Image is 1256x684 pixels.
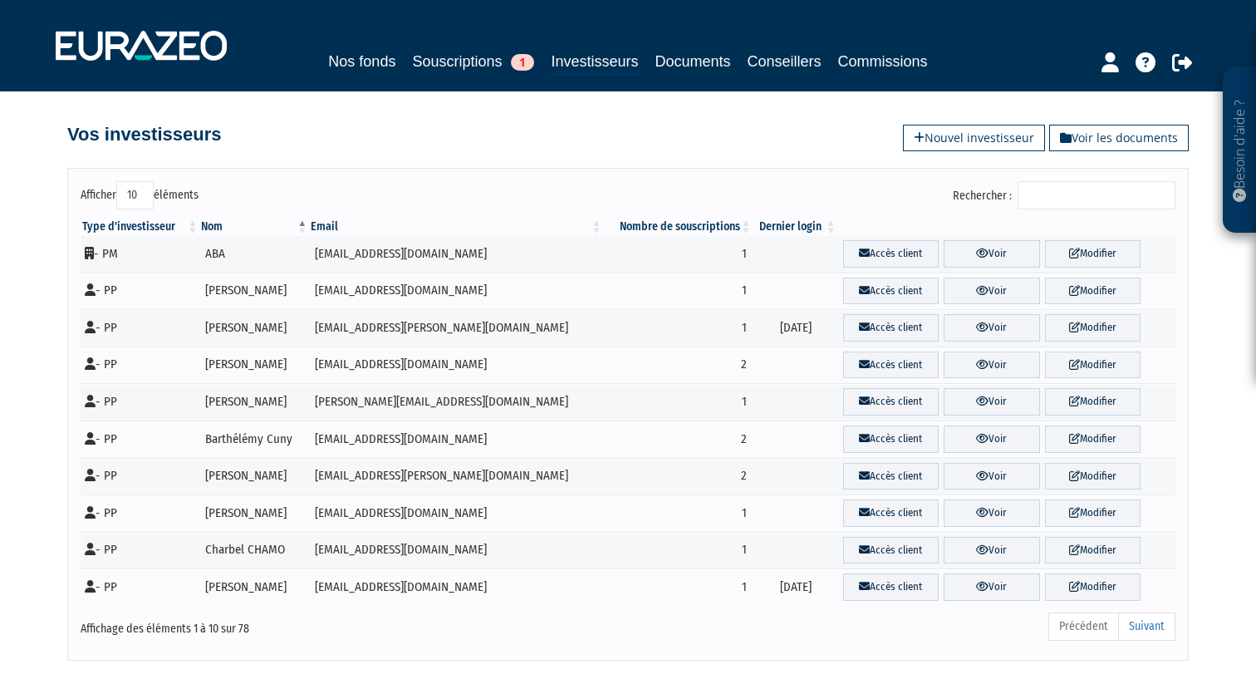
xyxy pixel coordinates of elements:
[944,240,1039,268] a: Voir
[1045,240,1141,268] a: Modifier
[81,273,199,310] td: - PP
[199,458,309,495] td: [PERSON_NAME]
[81,347,199,384] td: - PP
[1045,499,1141,527] a: Modifier
[67,125,221,145] h4: Vos investisseurs
[199,347,309,384] td: [PERSON_NAME]
[604,532,753,569] td: 1
[309,235,603,273] td: [EMAIL_ADDRESS][DOMAIN_NAME]
[81,495,199,532] td: - PP
[199,421,309,458] td: Barthélémy Cuny
[843,278,939,305] a: Accès client
[1045,314,1141,342] a: Modifier
[944,352,1039,379] a: Voir
[309,219,603,235] th: Email : activer pour trier la colonne par ordre croissant
[1045,573,1141,601] a: Modifier
[944,463,1039,490] a: Voir
[116,181,154,209] select: Afficheréléments
[604,383,753,421] td: 1
[1045,388,1141,416] a: Modifier
[944,499,1039,527] a: Voir
[199,495,309,532] td: [PERSON_NAME]
[604,347,753,384] td: 2
[81,568,199,606] td: - PP
[511,54,534,71] span: 1
[199,383,309,421] td: [PERSON_NAME]
[838,50,928,73] a: Commissions
[753,568,837,606] td: [DATE]
[604,458,753,495] td: 2
[1049,125,1189,151] a: Voir les documents
[81,235,199,273] td: - PM
[81,181,199,209] label: Afficher éléments
[412,50,534,73] a: Souscriptions1
[843,314,939,342] a: Accès client
[944,314,1039,342] a: Voir
[551,50,638,76] a: Investisseurs
[56,31,227,61] img: 1732889491-logotype_eurazeo_blanc_rvb.png
[953,181,1175,209] label: Rechercher :
[604,495,753,532] td: 1
[843,352,939,379] a: Accès client
[843,426,939,453] a: Accès client
[309,273,603,310] td: [EMAIL_ADDRESS][DOMAIN_NAME]
[199,219,309,235] th: Nom : activer pour trier la colonne par ordre d&eacute;croissant
[604,309,753,347] td: 1
[903,125,1045,151] a: Nouvel investisseur
[748,50,822,73] a: Conseillers
[604,219,753,235] th: Nombre de souscriptions : activer pour trier la colonne par ordre croissant
[81,458,199,495] td: - PP
[944,278,1039,305] a: Voir
[838,219,1175,235] th: &nbsp;
[1045,278,1141,305] a: Modifier
[309,568,603,606] td: [EMAIL_ADDRESS][DOMAIN_NAME]
[843,499,939,527] a: Accès client
[309,458,603,495] td: [EMAIL_ADDRESS][PERSON_NAME][DOMAIN_NAME]
[199,568,309,606] td: [PERSON_NAME]
[199,532,309,569] td: Charbel CHAMO
[328,50,395,73] a: Nos fonds
[944,573,1039,601] a: Voir
[604,568,753,606] td: 1
[1118,613,1175,641] a: Suivant
[199,235,309,273] td: ABA
[81,611,523,637] div: Affichage des éléments 1 à 10 sur 78
[309,495,603,532] td: [EMAIL_ADDRESS][DOMAIN_NAME]
[81,383,199,421] td: - PP
[843,537,939,564] a: Accès client
[604,421,753,458] td: 2
[1230,76,1249,225] p: Besoin d'aide ?
[604,235,753,273] td: 1
[309,309,603,347] td: [EMAIL_ADDRESS][PERSON_NAME][DOMAIN_NAME]
[843,463,939,490] a: Accès client
[1045,537,1141,564] a: Modifier
[309,421,603,458] td: [EMAIL_ADDRESS][DOMAIN_NAME]
[843,240,939,268] a: Accès client
[81,421,199,458] td: - PP
[753,309,837,347] td: [DATE]
[1018,181,1175,209] input: Rechercher :
[1045,463,1141,490] a: Modifier
[309,383,603,421] td: [PERSON_NAME][EMAIL_ADDRESS][DOMAIN_NAME]
[199,309,309,347] td: [PERSON_NAME]
[1045,426,1141,453] a: Modifier
[199,273,309,310] td: [PERSON_NAME]
[944,388,1039,416] a: Voir
[81,309,199,347] td: - PP
[604,273,753,310] td: 1
[309,532,603,569] td: [EMAIL_ADDRESS][DOMAIN_NAME]
[843,388,939,416] a: Accès client
[944,537,1039,564] a: Voir
[843,573,939,601] a: Accès client
[753,219,837,235] th: Dernier login : activer pour trier la colonne par ordre croissant
[1045,352,1141,379] a: Modifier
[309,347,603,384] td: [EMAIL_ADDRESS][DOMAIN_NAME]
[655,50,731,73] a: Documents
[81,532,199,569] td: - PP
[944,426,1039,453] a: Voir
[81,219,199,235] th: Type d'investisseur : activer pour trier la colonne par ordre croissant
